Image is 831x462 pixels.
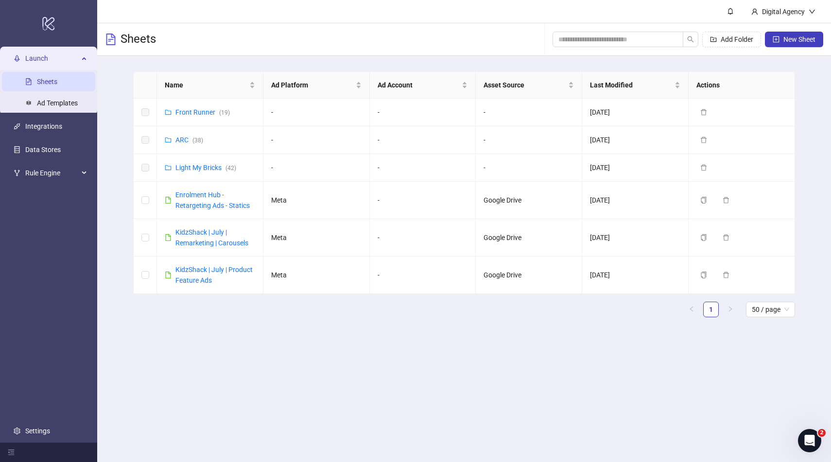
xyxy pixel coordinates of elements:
span: folder [165,109,172,116]
th: Last Modified [582,72,689,99]
th: Ad Account [370,72,476,99]
span: ( 19 ) [219,109,230,116]
td: - [370,182,476,219]
td: - [476,126,582,154]
td: Meta [263,182,370,219]
span: menu-fold [8,449,15,456]
span: fork [14,170,20,176]
td: [DATE] [582,126,689,154]
td: [DATE] [582,99,689,126]
a: Ad Templates [37,99,78,107]
div: Page Size [746,302,795,317]
td: [DATE] [582,182,689,219]
span: right [727,306,733,312]
button: left [684,302,699,317]
span: 2 [818,429,826,437]
li: Previous Page [684,302,699,317]
a: Settings [25,427,50,435]
span: search [687,36,694,43]
li: Next Page [723,302,738,317]
td: - [370,219,476,257]
td: Meta [263,257,370,294]
span: down [809,8,815,15]
span: Asset Source [484,80,566,90]
td: [DATE] [582,219,689,257]
td: Google Drive [476,182,582,219]
span: bell [727,8,734,15]
td: - [370,257,476,294]
span: delete [723,234,729,241]
span: delete [723,272,729,278]
a: Light My Bricks(42) [175,164,236,171]
a: Enrolment Hub - Retargeting Ads - Statics [175,191,250,209]
span: delete [723,197,729,204]
span: Rule Engine [25,163,79,183]
td: - [370,126,476,154]
td: - [476,154,582,182]
span: Ad Platform [271,80,354,90]
li: 1 [703,302,719,317]
span: Name [165,80,247,90]
span: user [751,8,758,15]
span: New Sheet [783,35,815,43]
td: [DATE] [582,154,689,182]
button: Add Folder [702,32,761,47]
a: Data Stores [25,146,61,154]
span: plus-square [773,36,779,43]
span: file-text [105,34,117,45]
span: delete [700,164,707,171]
span: file [165,234,172,241]
th: Actions [689,72,795,99]
span: ( 38 ) [192,137,203,144]
button: New Sheet [765,32,823,47]
a: ARC(38) [175,136,203,144]
a: 1 [704,302,718,317]
span: Add Folder [721,35,753,43]
span: folder-add [710,36,717,43]
h3: Sheets [121,32,156,47]
span: file [165,272,172,278]
div: Digital Agency [758,6,809,17]
button: right [723,302,738,317]
span: folder [165,164,172,171]
td: - [263,99,370,126]
span: left [689,306,694,312]
span: delete [700,109,707,116]
td: Google Drive [476,219,582,257]
span: folder [165,137,172,143]
iframe: Intercom live chat [798,429,821,452]
td: - [263,154,370,182]
a: Integrations [25,122,62,130]
span: copy [700,197,707,204]
a: Front Runner(19) [175,108,230,116]
a: Sheets [37,78,57,86]
td: - [370,99,476,126]
a: KidzShack | July | Product Feature Ads [175,266,253,284]
span: Launch [25,49,79,68]
span: Last Modified [590,80,673,90]
td: - [476,99,582,126]
span: rocket [14,55,20,62]
span: ( 42 ) [225,165,236,171]
td: Meta [263,219,370,257]
a: KidzShack | July | Remarketing | Carousels [175,228,248,247]
td: [DATE] [582,257,689,294]
td: - [370,154,476,182]
td: Google Drive [476,257,582,294]
th: Ad Platform [263,72,370,99]
span: copy [700,272,707,278]
span: 50 / page [752,302,789,317]
th: Name [157,72,263,99]
span: file [165,197,172,204]
td: - [263,126,370,154]
span: Ad Account [378,80,460,90]
th: Asset Source [476,72,582,99]
span: delete [700,137,707,143]
span: copy [700,234,707,241]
